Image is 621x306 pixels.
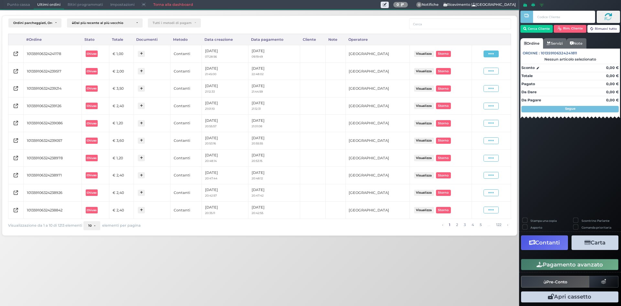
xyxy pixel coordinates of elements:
button: Visualizza [414,68,434,74]
label: Asporto [530,225,542,230]
td: [DATE] [202,201,248,219]
small: 20:35:11 [205,211,215,215]
a: Servizi [543,38,566,49]
button: Storno [436,68,451,74]
button: Contanti [521,235,568,250]
strong: 0,00 € [606,98,619,102]
button: Storno [436,103,451,109]
button: Dal più recente al più vecchio [67,18,143,28]
b: Chiuso [87,87,96,90]
label: Stampa una copia [530,219,557,223]
td: [DATE] [248,45,300,62]
button: Visualizza [414,172,434,178]
small: 20:47:42 [252,194,264,197]
td: [GEOGRAPHIC_DATA] [345,184,410,201]
a: Note [566,38,586,49]
b: Chiuso [87,174,96,177]
td: [DATE] [248,167,300,184]
div: Cliente [300,34,326,45]
button: Rimuovi tutto [587,25,620,33]
td: € 3,50 [109,80,134,97]
button: Storno [436,85,451,92]
strong: Da Dare [521,90,537,94]
td: € 2,00 [109,62,134,80]
div: Tutti i metodi di pagamento [153,21,191,25]
small: 07:28:56 [205,55,217,58]
button: Storno [436,51,451,57]
td: Contanti [170,45,202,62]
td: [DATE] [202,62,248,80]
button: Storno [436,138,451,144]
small: 22:48:02 [252,72,264,76]
div: Data creazione [202,34,248,45]
button: Visualizza [414,190,434,196]
td: 101359106324239517 [24,62,82,80]
td: Contanti [170,184,202,201]
button: Storno [436,172,451,178]
td: € 1,00 [109,45,134,62]
td: 101359106324239214 [24,80,82,97]
td: € 1,20 [109,149,134,167]
strong: 0,00 € [606,65,619,70]
td: [DATE] [248,97,300,115]
span: Ultimi ordini [34,0,64,9]
button: Visualizza [414,138,434,144]
td: [GEOGRAPHIC_DATA] [345,45,410,62]
small: 21:01:10 [205,107,215,110]
td: [GEOGRAPHIC_DATA] [345,167,410,184]
strong: Segue [565,107,575,111]
span: Punto cassa [4,0,34,9]
td: [DATE] [202,80,248,97]
button: Visualizza [414,51,434,57]
small: 20:53:16 [205,142,216,145]
a: pagina precedente [440,221,445,228]
td: Contanti [170,149,202,167]
small: 20:48:14 [205,159,217,163]
button: Storno [436,190,451,196]
label: Comanda prioritaria [582,225,611,230]
div: Dal più recente al più vecchio [72,21,133,25]
span: 0 [416,2,422,8]
b: Chiuso [87,70,96,73]
strong: Totale [521,74,533,78]
td: € 2,40 [109,97,134,115]
button: Cerca Cliente [520,25,553,33]
td: [GEOGRAPHIC_DATA] [345,80,410,97]
div: Documenti [134,34,170,45]
strong: Sconto [521,65,535,71]
td: Contanti [170,115,202,132]
span: Ritiri programmati [64,0,106,9]
b: Chiuso [87,156,96,160]
span: 10 [88,224,92,228]
strong: Da Pagare [521,98,541,102]
td: [GEOGRAPHIC_DATA] [345,97,410,115]
small: 20:48:12 [252,176,263,180]
b: Chiuso [87,52,96,55]
span: 101359106324241811 [541,51,577,56]
td: [DATE] [202,149,248,167]
small: 21:44:59 [252,90,263,93]
td: [DATE] [202,132,248,150]
strong: Pagato [521,82,535,86]
td: Contanti [170,80,202,97]
td: [DATE] [202,184,248,201]
td: 101359106324241178 [24,45,82,62]
input: Cerca [409,18,511,29]
td: [DATE] [202,167,248,184]
small: 21:01:08 [252,124,262,128]
td: € 1,20 [109,115,134,132]
button: Visualizza [414,85,434,92]
td: [DATE] [248,132,300,150]
div: Nessun articolo selezionato [520,57,620,62]
td: 101359106324238978 [24,149,82,167]
td: Contanti [170,62,202,80]
small: 20:42:55 [252,211,263,215]
b: Chiuso [87,139,96,142]
small: 21:45:00 [205,72,216,76]
td: [DATE] [202,97,248,115]
td: Contanti [170,167,202,184]
button: Visualizza [414,155,434,161]
td: € 3,60 [109,132,134,150]
strong: 0,00 € [606,74,619,78]
a: Ordine [520,38,543,49]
